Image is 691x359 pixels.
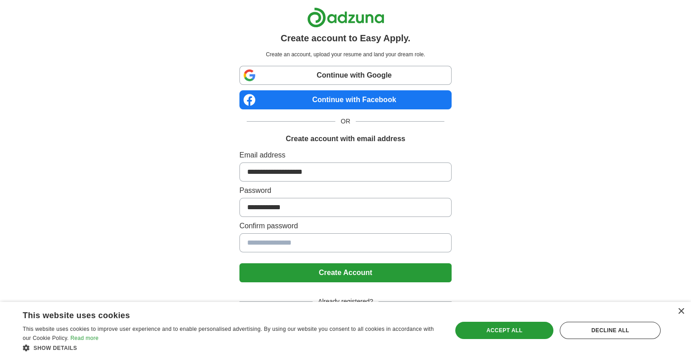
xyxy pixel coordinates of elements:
a: Continue with Facebook [239,90,452,109]
a: Read more, opens a new window [70,335,99,341]
label: Confirm password [239,221,452,231]
span: Already registered? [313,297,378,306]
span: This website uses cookies to improve user experience and to enable personalised advertising. By u... [23,326,434,341]
button: Create Account [239,263,452,282]
p: Create an account, upload your resume and land your dream role. [241,50,450,59]
span: Show details [34,345,77,351]
label: Email address [239,150,452,161]
div: This website uses cookies [23,307,417,321]
div: Show details [23,343,439,352]
a: Continue with Google [239,66,452,85]
h1: Create account with email address [286,133,405,144]
label: Password [239,185,452,196]
div: Accept all [455,322,553,339]
div: Decline all [560,322,661,339]
img: Adzuna logo [307,7,384,28]
span: OR [335,117,356,126]
div: Close [677,308,684,315]
h1: Create account to Easy Apply. [281,31,411,45]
